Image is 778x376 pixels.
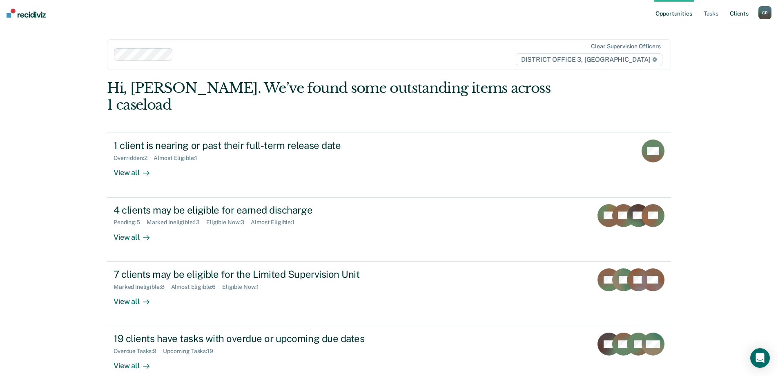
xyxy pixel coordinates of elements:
[114,140,400,151] div: 1 client is nearing or past their full-term release date
[107,133,671,197] a: 1 client is nearing or past their full-term release dateOverridden:2Almost Eligible:1View all
[114,284,171,290] div: Marked Ineligible : 8
[750,348,770,368] div: Open Intercom Messenger
[107,80,558,113] div: Hi, [PERSON_NAME]. We’ve found some outstanding items across 1 caseload
[222,284,265,290] div: Eligible Now : 1
[163,348,220,355] div: Upcoming Tasks : 19
[758,6,771,19] button: CR
[114,162,159,178] div: View all
[251,219,301,226] div: Almost Eligible : 1
[107,262,671,326] a: 7 clients may be eligible for the Limited Supervision UnitMarked Ineligible:8Almost Eligible:6Eli...
[114,204,400,216] div: 4 clients may be eligible for earned discharge
[147,219,206,226] div: Marked Ineligible : 13
[171,284,223,290] div: Almost Eligible : 6
[114,219,147,226] div: Pending : 5
[114,155,154,162] div: Overridden : 2
[516,53,662,66] span: DISTRICT OFFICE 3, [GEOGRAPHIC_DATA]
[758,6,771,19] div: C R
[107,198,671,262] a: 4 clients may be eligible for earned dischargePending:5Marked Ineligible:13Eligible Now:3Almost E...
[114,355,159,371] div: View all
[114,290,159,306] div: View all
[114,268,400,280] div: 7 clients may be eligible for the Limited Supervision Unit
[114,333,400,344] div: 19 clients have tasks with overdue or upcoming due dates
[206,219,251,226] div: Eligible Now : 3
[591,43,660,50] div: Clear supervision officers
[7,9,46,18] img: Recidiviz
[114,348,163,355] div: Overdue Tasks : 9
[154,155,204,162] div: Almost Eligible : 1
[114,226,159,242] div: View all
